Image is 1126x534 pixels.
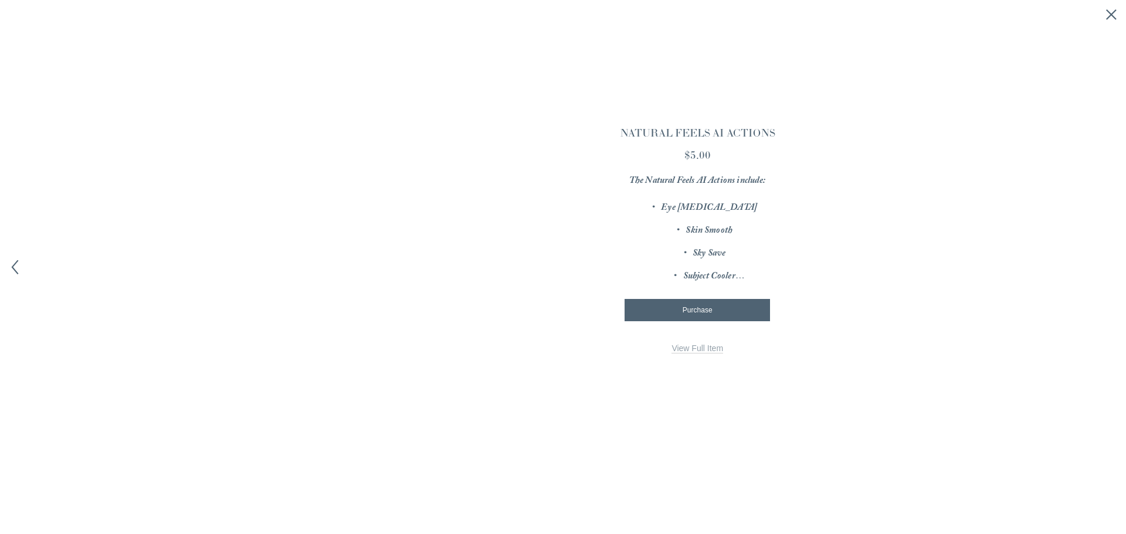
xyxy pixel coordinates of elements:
em: Skin Smooth [686,223,732,239]
span: Purchase [683,306,713,314]
div: $5.00 [599,147,796,163]
em: The Natural Feels AI Actions include: [629,174,766,189]
h3: NATURAL FEELS AI ACTIONS [599,126,796,141]
button: Previous item [8,260,22,274]
div: Gallery thumbnails [330,336,535,346]
button: Close quick view [1104,8,1119,22]
button: Purchase [625,299,770,321]
a: View Full Item [671,343,723,353]
em: Eye [MEDICAL_DATA] [661,200,757,216]
em: Sky Save [693,246,725,262]
em: Subject Cooler [683,269,745,285]
div: Gallery [330,126,535,399]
